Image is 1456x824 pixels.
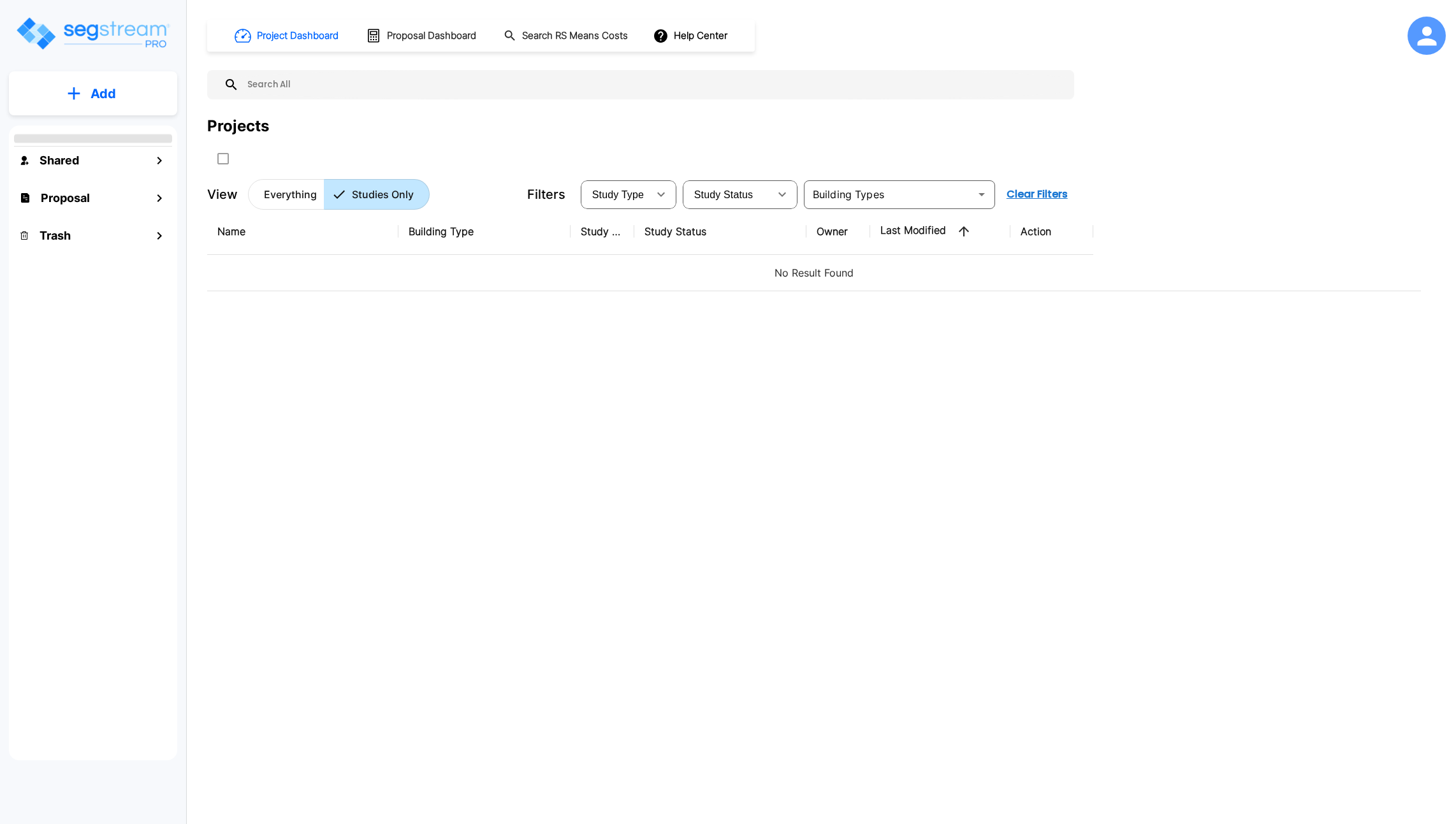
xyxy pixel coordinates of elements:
[571,208,634,255] th: Study Type
[91,84,116,103] p: Add
[15,15,171,52] img: Logo
[527,185,565,204] p: Filters
[499,24,635,48] button: Search RS Means Costs
[592,189,644,200] span: Study Type
[41,189,90,206] h1: Proposal
[207,208,398,255] th: Name
[9,75,177,112] button: Add
[522,29,628,43] h1: Search RS Means Costs
[352,187,414,202] p: Studies Only
[248,179,324,210] button: Everything
[870,208,1010,255] th: Last Modified
[634,208,806,255] th: Study Status
[806,208,870,255] th: Owner
[40,227,71,244] h1: Trash
[1010,208,1093,255] th: Action
[973,185,991,203] button: Open
[207,115,269,138] div: Projects
[207,185,238,204] p: View
[324,179,430,210] button: Studies Only
[387,29,476,43] h1: Proposal Dashboard
[217,265,1411,280] p: No Result Found
[248,179,430,210] div: Platform
[229,22,346,50] button: Project Dashboard
[264,187,317,202] p: Everything
[210,146,236,171] button: SelectAll
[808,185,970,203] input: Building Types
[40,152,79,169] h1: Shared
[685,177,769,212] div: Select
[650,24,732,48] button: Help Center
[694,189,753,200] span: Study Status
[257,29,339,43] h1: Project Dashboard
[361,22,483,49] button: Proposal Dashboard
[239,70,1068,99] input: Search All
[398,208,571,255] th: Building Type
[1001,182,1073,207] button: Clear Filters
[583,177,648,212] div: Select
